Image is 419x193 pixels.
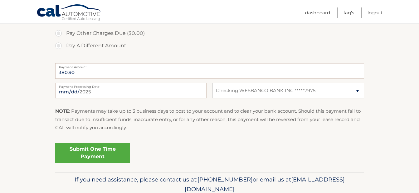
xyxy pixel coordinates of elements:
a: FAQ's [343,7,354,18]
a: Cal Automotive [37,4,102,22]
strong: NOTE [55,108,69,114]
input: Payment Amount [55,63,364,79]
p: : Payments may take up to 3 business days to post to your account and to clear your bank account.... [55,107,364,132]
label: Payment Amount [55,63,364,68]
a: Dashboard [305,7,330,18]
a: Logout [368,7,382,18]
label: Pay Other Charges Due ($0.00) [55,27,364,40]
input: Payment Date [55,83,207,98]
label: Payment Processing Date [55,83,207,88]
label: Pay A Different Amount [55,40,364,52]
span: [PHONE_NUMBER] [197,176,253,183]
a: Submit One Time Payment [55,143,130,163]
